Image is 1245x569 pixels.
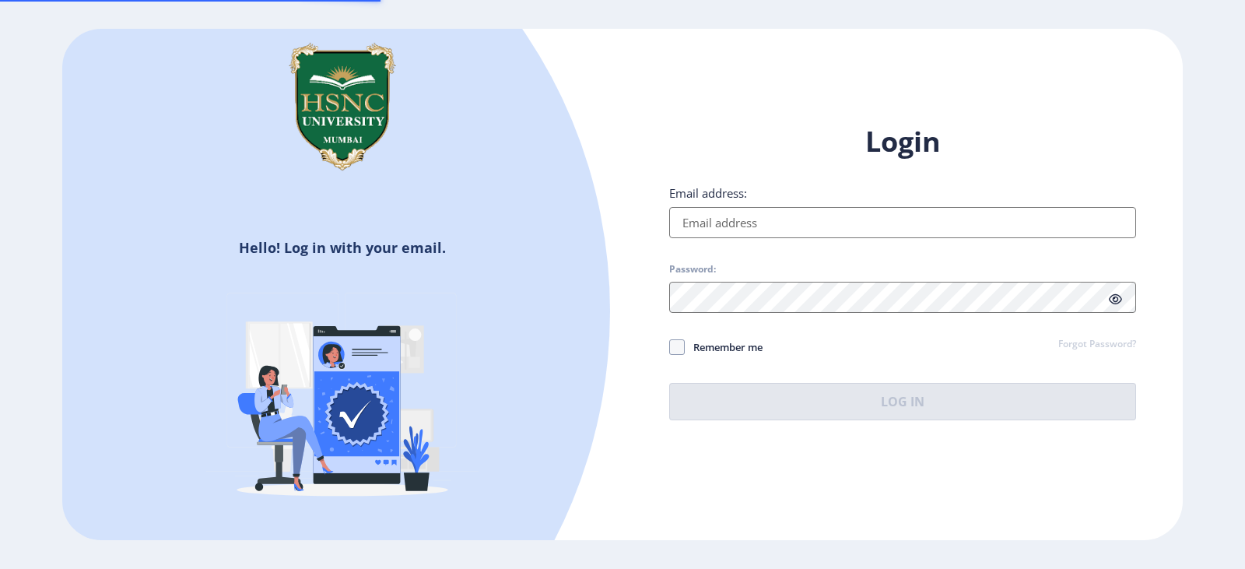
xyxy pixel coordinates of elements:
[407,536,478,560] a: Register
[74,536,611,560] h5: Don't have an account?
[669,263,716,276] label: Password:
[206,263,479,536] img: Verified-rafiki.svg
[1058,338,1136,352] a: Forgot Password?
[669,123,1136,160] h1: Login
[669,185,747,201] label: Email address:
[265,29,420,184] img: hsnc.png
[669,383,1136,420] button: Log In
[669,207,1136,238] input: Email address
[685,338,763,357] span: Remember me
